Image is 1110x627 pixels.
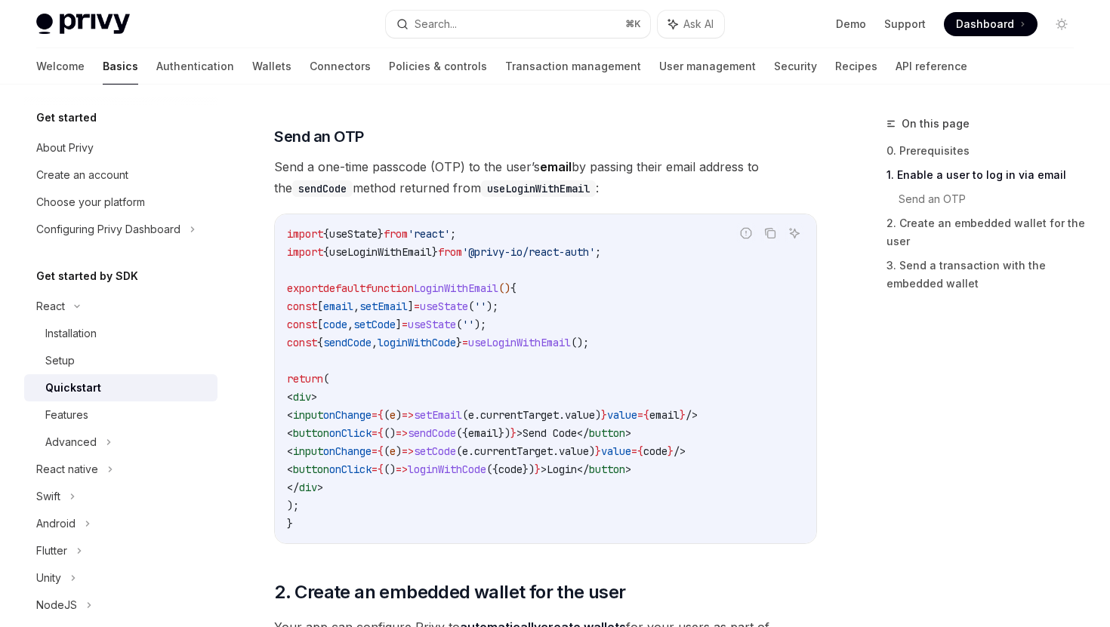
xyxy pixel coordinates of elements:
span: sendCode [323,336,372,349]
span: button [589,426,625,440]
span: . [559,408,565,422]
span: { [378,426,384,440]
span: return [287,372,323,386]
span: e [462,444,468,458]
span: } [432,245,438,259]
a: 3. Send a transaction with the embedded wallet [886,254,1086,296]
span: useLoginWithEmail [329,245,432,259]
span: } [287,517,293,530]
button: Ask AI [785,223,804,243]
span: { [637,444,643,458]
span: Send a one-time passcode (OTP) to the user’s by passing their email address to the method returne... [274,156,817,198]
span: '@privy-io/react-auth' [462,245,595,259]
span: > [311,390,317,404]
span: ) [396,444,402,458]
span: { [323,245,329,259]
span: < [287,463,293,476]
span: ); [486,300,498,313]
span: }) [523,463,535,476]
span: { [378,463,384,476]
div: React [36,297,65,315]
a: About Privy [24,134,217,161]
span: ( [323,372,329,386]
h5: Get started [36,109,97,127]
span: loginWithCode [378,336,456,349]
span: </ [577,426,589,440]
code: useLoginWithEmail [481,180,596,197]
span: code [643,444,668,458]
span: ) [396,408,402,422]
button: Toggle dark mode [1050,12,1074,36]
span: ( [384,444,390,458]
span: sendCode [408,426,456,440]
span: div [293,390,311,404]
a: 0. Prerequisites [886,139,1086,163]
span: setEmail [414,408,462,422]
span: ⌘ K [625,18,641,30]
span: currentTarget [474,444,553,458]
span: onClick [329,463,372,476]
span: () [498,281,510,295]
a: 1. Enable a user to log in via email [886,163,1086,187]
a: Recipes [835,48,877,85]
span: < [287,390,293,404]
span: = [414,300,420,313]
span: , [353,300,359,313]
span: { [378,408,384,422]
span: Send Code [523,426,577,440]
span: e [390,444,396,458]
span: ) [589,444,595,458]
div: Choose your platform [36,193,145,211]
span: ({ [486,463,498,476]
span: email [468,426,498,440]
span: } [456,336,462,349]
span: onClick [329,426,372,440]
span: = [372,463,378,476]
span: => [396,426,408,440]
span: ; [450,227,456,241]
span: } [378,227,384,241]
span: } [535,463,541,476]
a: Send an OTP [899,187,1086,211]
span: { [643,408,649,422]
span: [ [317,300,323,313]
span: { [317,336,323,349]
span: . [474,408,480,422]
span: Ask AI [683,17,714,32]
span: () [384,463,396,476]
button: Report incorrect code [736,223,756,243]
span: On this page [902,115,970,133]
span: useLoginWithEmail [468,336,571,349]
span: { [323,227,329,241]
span: ( [456,318,462,331]
span: div [299,481,317,494]
span: } [601,408,607,422]
span: useState [408,318,456,331]
div: Features [45,406,88,424]
img: light logo [36,14,130,35]
span: => [402,408,414,422]
span: > [516,426,523,440]
span: , [372,336,378,349]
span: ); [287,499,299,512]
a: Installation [24,320,217,347]
span: } [680,408,686,422]
span: = [372,426,378,440]
span: const [287,318,317,331]
span: e [390,408,396,422]
span: }) [498,426,510,440]
span: > [625,426,631,440]
button: Search...⌘K [386,11,649,38]
span: button [293,463,329,476]
a: Policies & controls [389,48,487,85]
span: > [541,463,547,476]
span: value [559,444,589,458]
span: LoginWithEmail [414,281,498,295]
div: Setup [45,352,75,370]
span: from [384,227,408,241]
div: Configuring Privy Dashboard [36,220,180,238]
a: API reference [896,48,967,85]
span: (); [571,336,589,349]
span: input [293,408,323,422]
span: < [287,444,293,458]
